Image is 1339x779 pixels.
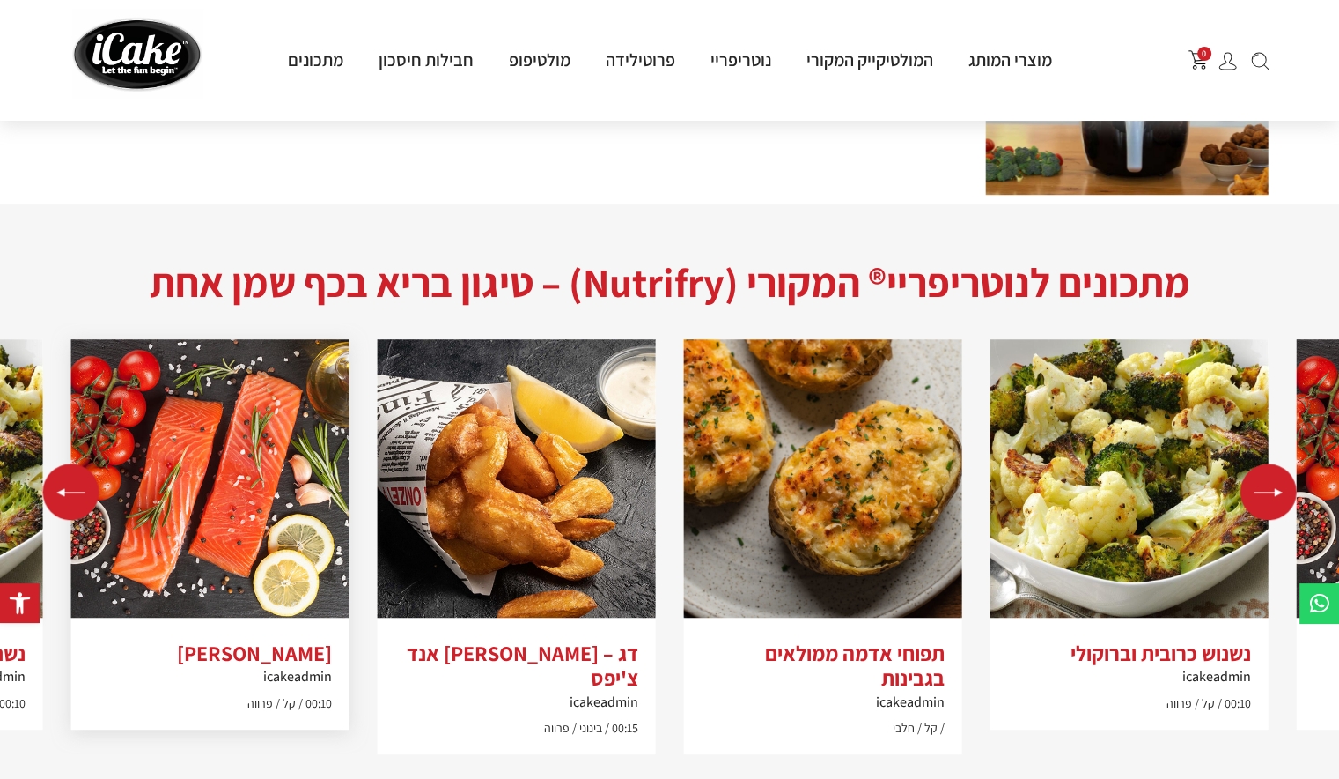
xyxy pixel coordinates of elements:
h6: icakeadmin [88,668,333,685]
span: קל [1196,695,1216,711]
button: פתח עגלת קניות צדדית [1188,50,1208,70]
a: דג – [PERSON_NAME] אנד צ'יפסicakeadmin00:15 בינוני פרווה [378,604,656,755]
div: 2 / 4 [684,339,962,755]
a: מוצרי המותג [951,48,1070,71]
a: פרוטילידה [588,48,693,71]
h2: מתכונים לנוטריפריי® המקורי (Nutrifry) – טיגון בריא בכף שמן אחת [43,251,1297,313]
img: shopping-cart.png [1188,50,1208,70]
h3: דג – [PERSON_NAME] אנד צ'יפס [394,641,639,692]
span: קל [918,720,938,736]
span: חלבי [894,720,916,736]
a: תפוחי אדמה ממולאים בגבינותicakeadmin קל חלבי [684,604,962,755]
a: חבילות חיסכון [361,48,491,71]
a: המולטיקייק המקורי [789,48,951,71]
div: 3 / 4 [378,339,656,755]
h6: icakeadmin [394,694,639,710]
img: salmon_dreamstime_m_70847023_970y546.jpg [71,339,349,618]
div: 1 / 4 [990,339,1269,730]
h3: נשנוש כרובית וברוקולי [1007,641,1252,666]
span: בינוני [573,720,603,736]
img: exps75864_TOHCA153054B11_07_8b.jpg [990,339,1269,618]
img: twice-baked-potatoes-3051081-hero-01-8ba21c9e1d1e4e7db27e157b58b7ffe8-scaled.jpg [684,339,962,618]
a: [PERSON_NAME]icakeadmin00:10 קל פרווה [71,604,349,730]
img: SAU_3755_S-2000x1125-1.jpg [378,339,656,618]
h6: icakeadmin [701,694,945,710]
div: 4 / 4 [71,339,349,730]
span: 00:10 [1218,695,1252,711]
div: Next slide [1240,464,1297,520]
div: Previous slide [43,464,99,520]
span: 00:15 [606,720,639,736]
span: פרווה [248,695,274,711]
span: פרווה [1167,695,1193,711]
a: נוטריפריי [693,48,789,71]
span: קל [276,695,297,711]
h3: תפוחי אדמה ממולאים בגבינות [701,641,945,692]
a: מתכונים [270,48,361,71]
a: מולטיפופ [491,48,588,71]
a: נשנוש כרובית וברוקוליicakeadmin00:10 קל פרווה [990,604,1269,730]
h6: icakeadmin [1007,668,1252,685]
span: 00:10 [299,695,333,711]
span: 0 [1197,47,1211,61]
span: פרווה [545,720,570,736]
h3: [PERSON_NAME] [88,641,333,666]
